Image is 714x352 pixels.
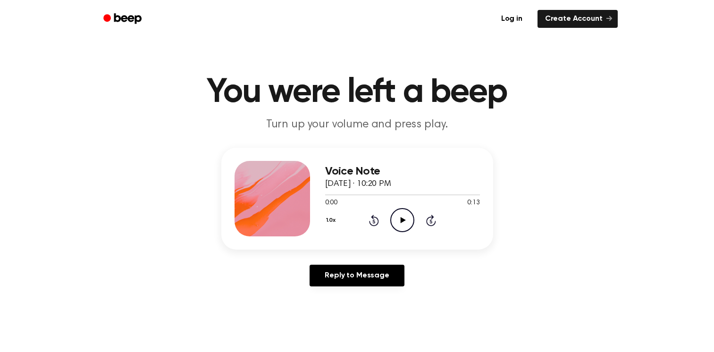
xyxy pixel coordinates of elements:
[467,198,479,208] span: 0:13
[492,8,532,30] a: Log in
[538,10,618,28] a: Create Account
[325,180,391,188] span: [DATE] · 10:20 PM
[325,198,337,208] span: 0:00
[310,265,404,286] a: Reply to Message
[325,212,339,228] button: 1.0x
[97,10,150,28] a: Beep
[116,75,599,109] h1: You were left a beep
[325,165,480,178] h3: Voice Note
[176,117,538,133] p: Turn up your volume and press play.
